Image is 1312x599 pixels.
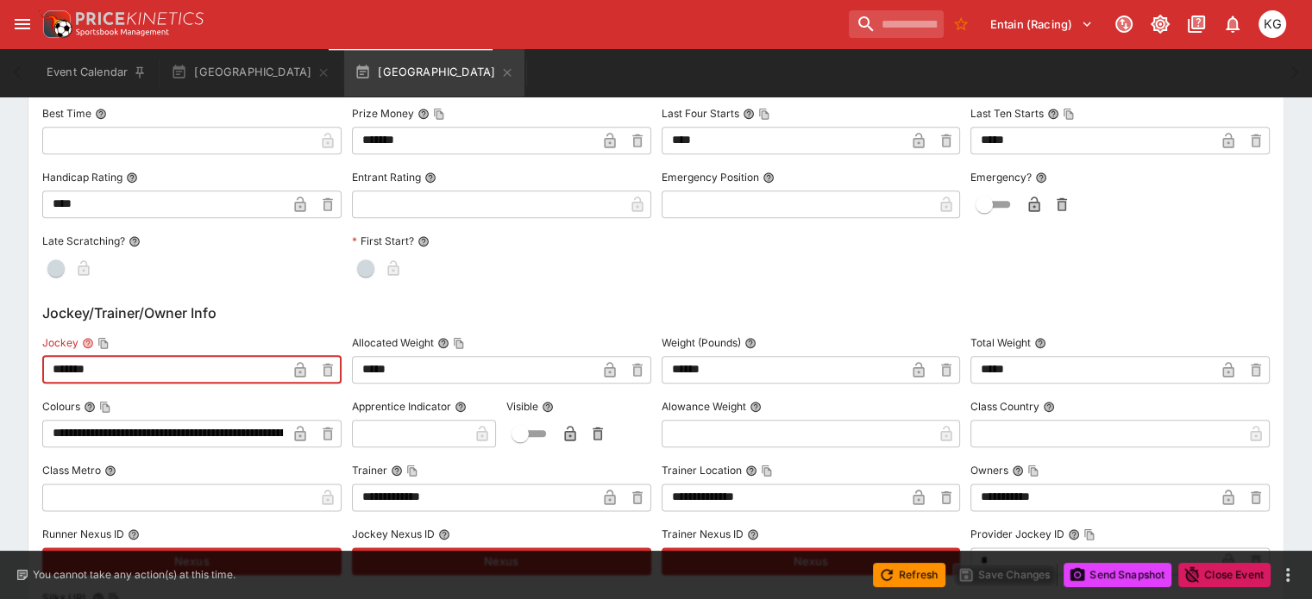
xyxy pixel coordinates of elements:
button: Copy To Clipboard [97,337,110,349]
button: Nexus [352,547,651,575]
p: Last Four Starts [662,106,739,121]
button: Provider Jockey IDCopy To Clipboard [1068,528,1080,540]
button: Toggle light/dark mode [1145,9,1176,40]
button: Copy To Clipboard [406,465,418,477]
button: Copy To Clipboard [433,108,445,120]
p: Visible [506,399,538,414]
p: Trainer [352,463,387,477]
button: Handicap Rating [126,172,138,184]
p: Owners [970,463,1008,477]
p: Handicap Rating [42,170,122,184]
button: Best Time [95,108,107,120]
p: First Start? [352,234,414,248]
button: Last Four StartsCopy To Clipboard [743,108,755,120]
button: Trainer Nexus ID [747,528,759,540]
button: Kevin Gutschlag [1253,5,1291,43]
button: more [1277,565,1298,585]
button: Visible [542,401,554,413]
button: Close Event [1178,563,1271,587]
button: TrainerCopy To Clipboard [391,465,403,477]
button: Weight (Pounds) [744,337,756,349]
p: Apprentice Indicator [352,399,451,414]
button: Copy To Clipboard [99,401,111,413]
p: Weight (Pounds) [662,335,741,350]
img: PriceKinetics [76,12,204,25]
p: Total Weight [970,335,1031,350]
p: Late Scratching? [42,234,125,248]
button: [GEOGRAPHIC_DATA] [344,48,524,97]
button: [GEOGRAPHIC_DATA] [160,48,341,97]
button: Last Ten StartsCopy To Clipboard [1047,108,1059,120]
button: Copy To Clipboard [1063,108,1075,120]
button: Notifications [1217,9,1248,40]
p: Provider Jockey ID [970,527,1064,541]
button: OwnersCopy To Clipboard [1012,465,1024,477]
button: Select Tenant [980,10,1103,38]
div: Kevin Gutschlag [1259,10,1286,38]
button: JockeyCopy To Clipboard [82,337,94,349]
button: open drawer [7,9,38,40]
button: Trainer LocationCopy To Clipboard [745,465,757,477]
button: Apprentice Indicator [455,401,467,413]
button: Copy To Clipboard [758,108,770,120]
button: Nexus [662,547,961,575]
button: Entrant Rating [424,172,436,184]
p: Colours [42,399,80,414]
button: Connected to PK [1108,9,1139,40]
button: Class Metro [104,465,116,477]
p: You cannot take any action(s) at this time. [33,567,235,583]
p: Entrant Rating [352,170,421,184]
input: search [849,10,944,38]
img: PriceKinetics Logo [38,7,72,41]
button: Prize MoneyCopy To Clipboard [417,108,430,120]
p: Emergency Position [662,170,759,184]
img: Sportsbook Management [76,28,169,36]
button: Event Calendar [36,48,157,97]
h6: Jockey/Trainer/Owner Info [42,303,1270,323]
button: Total Weight [1034,337,1046,349]
p: Jockey Nexus ID [352,527,435,541]
p: Runner Nexus ID [42,527,124,541]
button: ColoursCopy To Clipboard [84,401,96,413]
button: Class Country [1043,401,1055,413]
p: Class Country [970,399,1039,414]
button: Copy To Clipboard [761,465,773,477]
button: Refresh [873,563,945,587]
button: Jockey Nexus ID [438,528,450,540]
button: Copy To Clipboard [1083,528,1095,540]
button: Alowance Weight [750,401,762,413]
p: Jockey [42,335,78,350]
p: Class Metro [42,463,101,477]
p: Last Ten Starts [970,106,1044,121]
p: Alowance Weight [662,399,746,414]
button: Emergency? [1035,172,1047,184]
button: Runner Nexus ID [128,528,140,540]
p: Trainer Location [662,463,742,477]
button: First Start? [417,235,430,247]
p: Trainer Nexus ID [662,527,744,541]
button: Copy To Clipboard [1027,465,1039,477]
button: Nexus [42,547,342,575]
button: Copy To Clipboard [453,337,465,349]
button: Documentation [1181,9,1212,40]
p: Allocated Weight [352,335,434,350]
button: Send Snapshot [1064,563,1171,587]
button: No Bookmarks [947,10,975,38]
p: Best Time [42,106,91,121]
button: Late Scratching? [129,235,141,247]
p: Emergency? [970,170,1032,184]
p: Prize Money [352,106,414,121]
button: Emergency Position [763,172,775,184]
button: Allocated WeightCopy To Clipboard [437,337,449,349]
